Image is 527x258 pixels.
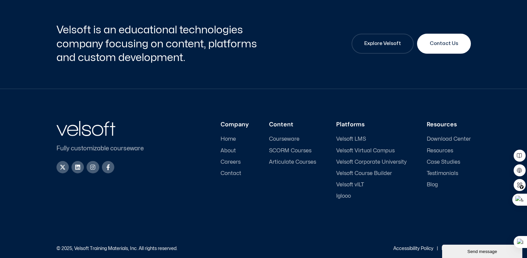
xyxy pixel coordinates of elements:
[336,170,392,177] span: Velsoft Course Builder
[352,34,414,54] a: Explore Velsoft
[336,159,407,165] a: Velsoft Corporate University
[427,148,453,154] span: Resources
[221,136,249,142] a: Home
[336,136,407,142] a: Velsoft LMS
[269,136,299,142] span: Courseware
[427,182,471,188] a: Blog
[427,136,471,142] a: Download Center
[393,246,433,251] a: Accessibility Policy
[437,246,438,251] p: |
[221,170,241,177] span: Contact
[441,246,471,251] a: Privacy Policy
[336,193,407,199] a: Iglooo
[221,121,249,128] h3: Company
[221,136,236,142] span: Home
[336,182,364,188] span: Velsoft vILT
[269,148,316,154] a: SCORM Courses
[336,121,407,128] h3: Platforms
[427,159,471,165] a: Case Studies
[336,193,351,199] span: Iglooo
[56,144,155,153] p: Fully customizable courseware
[336,170,407,177] a: Velsoft Course Builder
[336,148,395,154] span: Velsoft Virtual Campus
[336,148,407,154] a: Velsoft Virtual Campus
[427,121,471,128] h3: Resources
[269,121,316,128] h3: Content
[269,148,311,154] span: SCORM Courses
[221,159,249,165] a: Careers
[221,170,249,177] a: Contact
[364,40,401,48] span: Explore Velsoft
[427,170,458,177] span: Testimonials
[221,159,241,165] span: Careers
[430,40,458,48] span: Contact Us
[417,34,471,54] a: Contact Us
[336,182,407,188] a: Velsoft vILT
[269,159,316,165] a: Articulate Courses
[336,136,366,142] span: Velsoft LMS
[56,23,262,65] h2: Velsoft is an educational technologies company focusing on content, platforms and custom developm...
[427,148,471,154] a: Resources
[427,170,471,177] a: Testimonials
[269,136,316,142] a: Courseware
[221,148,249,154] a: About
[442,243,524,258] iframe: chat widget
[221,148,236,154] span: About
[427,159,460,165] span: Case Studies
[56,246,177,251] p: © 2025, Velsoft Training Materials, Inc. All rights reserved.
[427,182,438,188] span: Blog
